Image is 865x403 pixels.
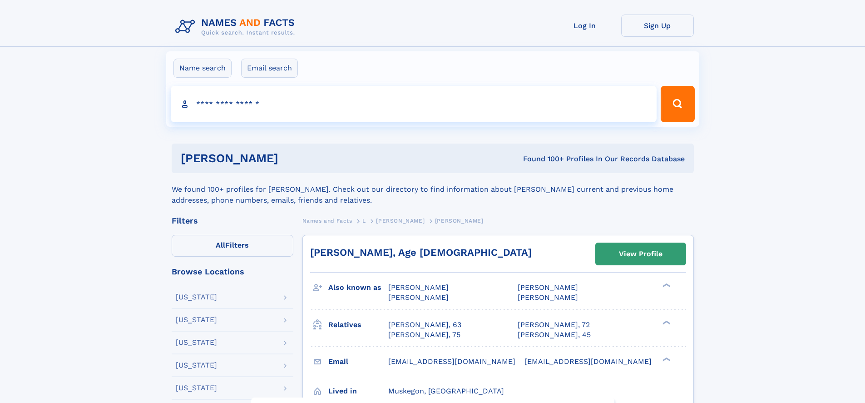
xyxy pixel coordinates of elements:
[621,15,694,37] a: Sign Up
[518,293,578,302] span: [PERSON_NAME]
[400,154,685,164] div: Found 100+ Profiles In Our Records Database
[328,280,388,295] h3: Also known as
[388,283,449,292] span: [PERSON_NAME]
[328,317,388,333] h3: Relatives
[172,15,302,39] img: Logo Names and Facts
[302,215,352,226] a: Names and Facts
[362,218,366,224] span: L
[619,244,662,264] div: View Profile
[216,241,225,249] span: All
[388,293,449,302] span: [PERSON_NAME]
[172,235,293,257] label: Filters
[176,316,217,323] div: [US_STATE]
[660,356,671,362] div: ❯
[172,173,694,206] div: We found 100+ profiles for [PERSON_NAME]. Check out our directory to find information about [PERS...
[328,383,388,399] h3: Lived in
[518,330,591,340] a: [PERSON_NAME], 45
[310,247,532,258] a: [PERSON_NAME], Age [DEMOGRAPHIC_DATA]
[173,59,232,78] label: Name search
[176,362,217,369] div: [US_STATE]
[388,320,461,330] a: [PERSON_NAME], 63
[388,330,460,340] a: [PERSON_NAME], 75
[524,357,652,366] span: [EMAIL_ADDRESS][DOMAIN_NAME]
[388,387,504,395] span: Muskegon, [GEOGRAPHIC_DATA]
[435,218,484,224] span: [PERSON_NAME]
[660,319,671,325] div: ❯
[362,215,366,226] a: L
[596,243,686,265] a: View Profile
[241,59,298,78] label: Email search
[176,294,217,301] div: [US_STATE]
[661,86,694,122] button: Search Button
[660,283,671,289] div: ❯
[171,86,657,122] input: search input
[376,215,425,226] a: [PERSON_NAME]
[176,384,217,392] div: [US_STATE]
[172,268,293,276] div: Browse Locations
[518,283,578,292] span: [PERSON_NAME]
[172,217,293,225] div: Filters
[549,15,621,37] a: Log In
[181,153,401,164] h1: [PERSON_NAME]
[176,339,217,346] div: [US_STATE]
[328,354,388,369] h3: Email
[388,357,515,366] span: [EMAIL_ADDRESS][DOMAIN_NAME]
[518,320,590,330] a: [PERSON_NAME], 72
[376,218,425,224] span: [PERSON_NAME]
